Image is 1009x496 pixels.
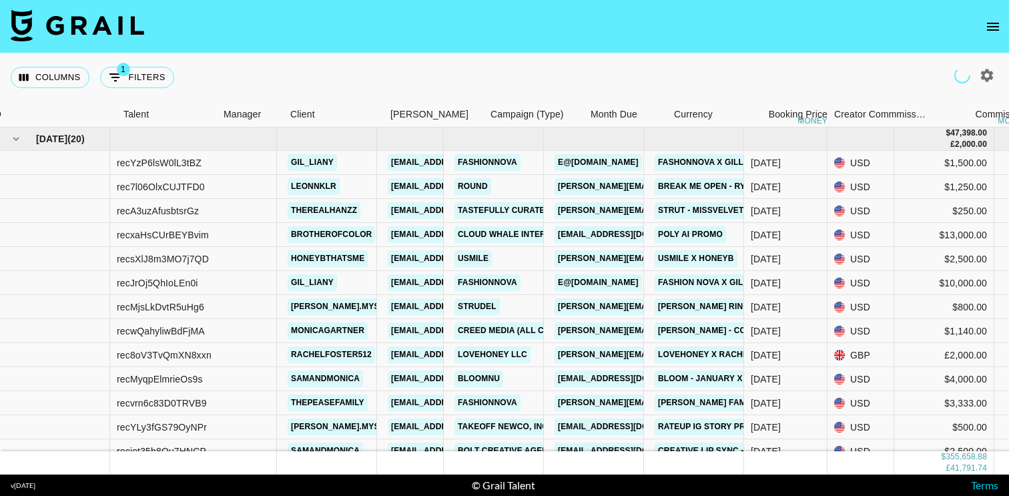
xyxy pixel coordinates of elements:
[655,202,778,219] a: Strut - MissVelvet Dance
[894,223,994,247] div: $13,000.00
[388,298,537,315] a: [EMAIL_ADDRESS][DOMAIN_NAME]
[555,395,772,411] a: [PERSON_NAME][EMAIL_ADDRESS][DOMAIN_NAME]
[117,445,206,458] div: recjet35b8Qu7HNCP
[751,156,781,170] div: Jan '25
[288,419,388,435] a: [PERSON_NAME].mysz
[288,370,363,387] a: samandmonica
[117,228,209,242] div: recxaHsCUrBEYBvim
[971,479,998,491] a: Terms
[591,101,637,128] div: Month Due
[655,154,766,171] a: FashonNova X GilLiany
[388,395,537,411] a: [EMAIL_ADDRESS][DOMAIN_NAME]
[946,451,987,463] div: 355,658.88
[942,451,946,463] div: $
[950,128,987,139] div: 47,398.00
[655,346,789,363] a: LoveHoney X RachelFoster
[123,101,149,128] div: Talent
[655,298,833,315] a: [PERSON_NAME] Ring Drama x Strudel
[751,421,781,434] div: Jan '25
[117,156,202,170] div: recYzP6lsW0lL3tBZ
[946,463,950,474] div: £
[454,370,503,387] a: Bloomnu
[117,300,204,314] div: recMjsLkDvtR5uHg6
[490,101,564,128] div: Campaign (Type)
[751,228,781,242] div: Jan '25
[555,250,772,267] a: [PERSON_NAME][EMAIL_ADDRESS][DOMAIN_NAME]
[288,395,368,411] a: thepeasefamily
[980,13,1006,40] button: open drawer
[288,250,368,267] a: honeybthatsme
[769,101,827,128] div: Booking Price
[388,274,537,291] a: [EMAIL_ADDRESS][DOMAIN_NAME]
[751,204,781,218] div: Jan '25
[388,154,537,171] a: [EMAIL_ADDRESS][DOMAIN_NAME]
[655,178,756,195] a: Break Me Open - Ry X
[454,346,531,363] a: Lovehoney LLC
[454,274,521,291] a: Fashionnova
[11,481,35,490] div: v [DATE]
[827,271,894,295] div: USD
[894,415,994,439] div: $500.00
[827,415,894,439] div: USD
[655,419,768,435] a: RateUp IG Story Promo
[117,421,207,434] div: recYLy3fGS79OyNPr
[67,132,85,146] span: ( 20 )
[751,252,781,266] div: Jan '25
[224,101,261,128] div: Manager
[827,247,894,271] div: USD
[655,443,817,459] a: Creative Lip Sync - That's So True
[388,202,537,219] a: [EMAIL_ADDRESS][DOMAIN_NAME]
[894,271,994,295] div: $10,000.00
[555,419,704,435] a: [EMAIL_ADDRESS][DOMAIN_NAME]
[454,202,573,219] a: Tastefully Curated LLC
[894,367,994,391] div: $4,000.00
[834,101,934,128] div: Creator Commmission Override
[555,346,772,363] a: [PERSON_NAME][EMAIL_ADDRESS][DOMAIN_NAME]
[950,139,955,150] div: £
[555,443,704,459] a: [EMAIL_ADDRESS][DOMAIN_NAME]
[946,128,950,139] div: $
[555,274,642,291] a: e@[DOMAIN_NAME]
[674,101,713,128] div: Currency
[894,319,994,343] div: $1,140.00
[117,348,212,362] div: rec8oV3TvQmXN8xxn
[388,226,537,243] a: [EMAIL_ADDRESS][DOMAIN_NAME]
[894,439,994,463] div: $2,500.00
[894,199,994,223] div: $250.00
[894,343,994,367] div: £2,000.00
[655,274,775,291] a: Fashion Nova X Gil_liany
[894,247,994,271] div: $2,500.00
[288,202,360,219] a: therealhanzz
[454,154,521,171] a: Fashionnova
[388,322,537,339] a: [EMAIL_ADDRESS][DOMAIN_NAME]
[117,204,199,218] div: recA3uzAfusbtsrGz
[950,463,987,474] div: 41,791.74
[751,324,781,338] div: Jan '25
[117,397,207,410] div: recvrn6c83D0TRVB9
[390,101,468,128] div: [PERSON_NAME]
[288,154,337,171] a: gil_liany
[117,373,203,386] div: recMyqpElmrieOs9s
[288,298,388,315] a: [PERSON_NAME].mysz
[288,274,337,291] a: gil_liany
[751,300,781,314] div: Jan '25
[894,295,994,319] div: $800.00
[751,445,781,458] div: Jan '25
[288,346,375,363] a: rachelfoster512
[555,154,642,171] a: e@[DOMAIN_NAME]
[827,295,894,319] div: USD
[827,319,894,343] div: USD
[555,322,772,339] a: [PERSON_NAME][EMAIL_ADDRESS][DOMAIN_NAME]
[751,180,781,194] div: Jan '25
[584,101,667,128] div: Month Due
[388,178,537,195] a: [EMAIL_ADDRESS][DOMAIN_NAME]
[751,373,781,386] div: Jan '25
[7,130,25,148] button: hide children
[117,324,205,338] div: recwQahyliwBdFjMA
[655,370,817,387] a: Bloom - January X SamandMonica
[388,250,537,267] a: [EMAIL_ADDRESS][DOMAIN_NAME]
[454,226,657,243] a: Cloud Whale Interactive Technology LLC
[454,322,593,339] a: Creed Media (All Campaigns)
[827,199,894,223] div: USD
[217,101,284,128] div: Manager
